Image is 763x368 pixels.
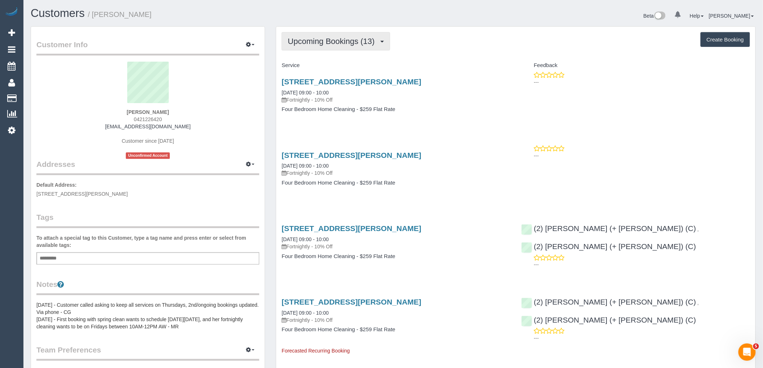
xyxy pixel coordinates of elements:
span: , [697,300,699,306]
a: (2) [PERSON_NAME] (+ [PERSON_NAME]) (C) [521,316,696,324]
a: [STREET_ADDRESS][PERSON_NAME] [282,151,421,159]
a: [STREET_ADDRESS][PERSON_NAME] [282,298,421,306]
legend: Tags [36,212,259,228]
h4: Four Bedroom Home Cleaning - $259 Flat Rate [282,327,510,333]
span: Customer since [DATE] [122,138,174,144]
img: New interface [654,12,666,21]
h4: Four Bedroom Home Cleaning - $259 Flat Rate [282,106,510,112]
a: [EMAIL_ADDRESS][DOMAIN_NAME] [105,124,191,129]
iframe: Intercom live chat [738,343,756,361]
a: (2) [PERSON_NAME] (+ [PERSON_NAME]) (C) [521,224,696,232]
a: Beta [644,13,666,19]
p: --- [534,152,750,159]
legend: Team Preferences [36,345,259,361]
label: Default Address: [36,181,77,189]
button: Upcoming Bookings (13) [282,32,390,50]
label: To attach a special tag to this Customer, type a tag name and press enter or select from availabl... [36,234,259,249]
p: --- [534,334,750,342]
p: Fortnightly - 10% Off [282,316,510,324]
a: [DATE] 09:00 - 10:00 [282,236,328,242]
a: [STREET_ADDRESS][PERSON_NAME] [282,224,421,232]
a: [STREET_ADDRESS][PERSON_NAME] [282,77,421,86]
p: Fortnightly - 10% Off [282,96,510,103]
span: Forecasted Recurring Booking [282,348,350,354]
h4: Four Bedroom Home Cleaning - $259 Flat Rate [282,253,510,260]
legend: Notes [36,279,259,295]
span: 0421226420 [134,116,162,122]
a: [DATE] 09:00 - 10:00 [282,90,328,96]
p: Fortnightly - 10% Off [282,243,510,250]
a: [DATE] 09:00 - 10:00 [282,310,328,316]
button: Create Booking [701,32,750,47]
a: (2) [PERSON_NAME] (+ [PERSON_NAME]) (C) [521,298,696,306]
p: --- [534,261,750,268]
a: [PERSON_NAME] [709,13,754,19]
img: Automaid Logo [4,7,19,17]
h4: Feedback [521,62,750,68]
a: (2) [PERSON_NAME] (+ [PERSON_NAME]) (C) [521,242,696,250]
pre: [DATE] - Customer called asking to keep all services on Thursdays, 2nd/ongoing bookings updated. ... [36,301,259,330]
p: Fortnightly - 10% Off [282,169,510,177]
span: Upcoming Bookings (13) [288,37,378,46]
a: [DATE] 09:00 - 10:00 [282,163,328,169]
legend: Customer Info [36,39,259,56]
span: [STREET_ADDRESS][PERSON_NAME] [36,191,128,197]
strong: [PERSON_NAME] [127,109,169,115]
h4: Service [282,62,510,68]
span: , [697,226,699,232]
small: / [PERSON_NAME] [88,10,152,18]
span: Unconfirmed Account [126,152,170,159]
a: Help [690,13,704,19]
a: Customers [31,7,85,19]
p: --- [534,79,750,86]
h4: Four Bedroom Home Cleaning - $259 Flat Rate [282,180,510,186]
span: 5 [753,343,759,349]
